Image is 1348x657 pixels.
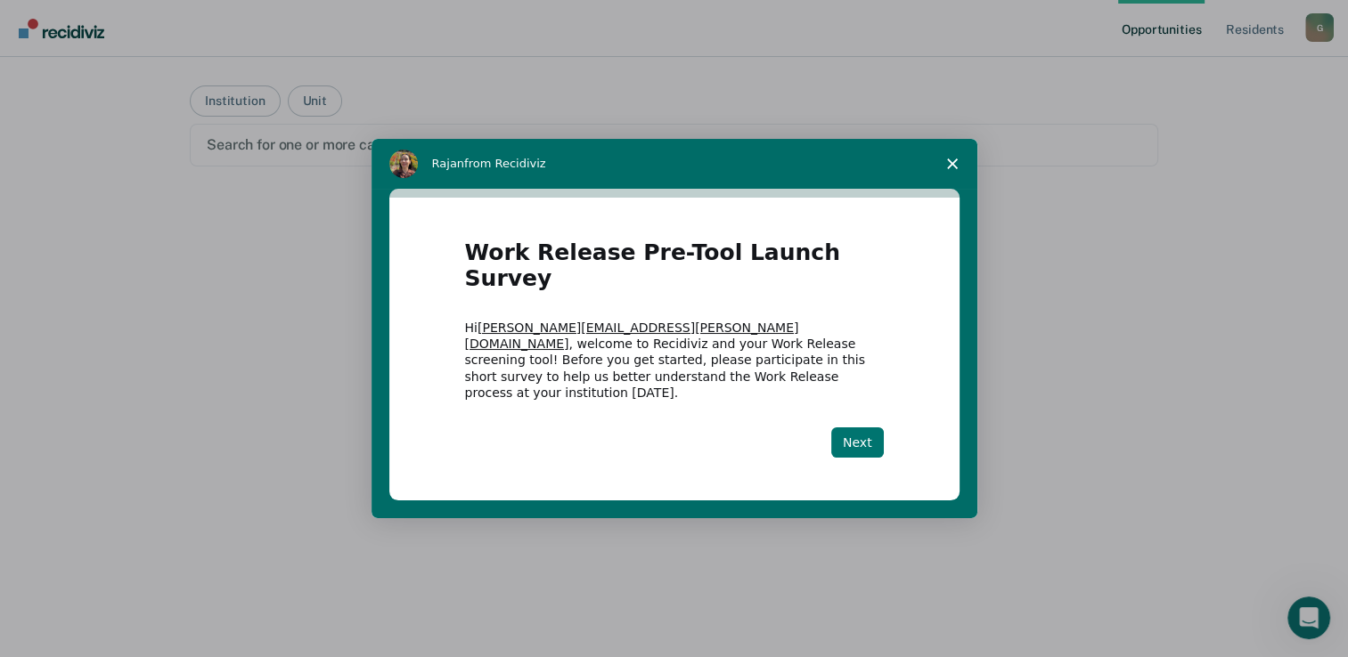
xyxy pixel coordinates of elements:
a: [PERSON_NAME][EMAIL_ADDRESS][PERSON_NAME][DOMAIN_NAME] [465,320,799,351]
h1: Work Release Pre-Tool Launch Survey [465,240,884,302]
button: Next [831,427,884,458]
span: from Recidiviz [464,157,546,170]
span: Close survey [927,139,977,189]
div: Hi , welcome to Recidiviz and your Work Release screening tool! Before you get started, please pa... [465,320,884,401]
img: Profile image for Rajan [389,150,418,178]
span: Rajan [432,157,465,170]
